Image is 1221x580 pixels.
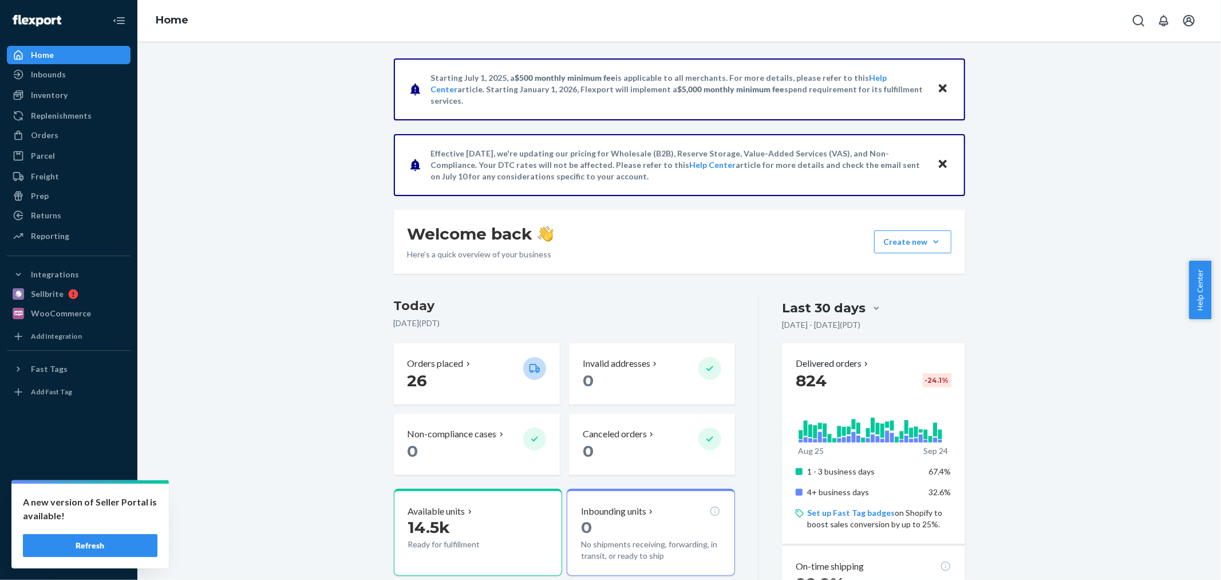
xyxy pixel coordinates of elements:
[31,331,82,341] div: Add Integration
[7,304,131,323] a: WooCommerce
[23,495,157,523] p: A new version of Seller Portal is available!
[1127,9,1150,32] button: Open Search Box
[569,343,735,405] button: Invalid addresses 0
[581,539,721,562] p: No shipments receiving, forwarding, in transit, or ready to ship
[7,509,131,527] a: Talk to Support
[923,445,948,457] p: Sep 24
[147,4,197,37] ol: breadcrumbs
[583,428,647,441] p: Canceled orders
[23,534,157,557] button: Refresh
[7,147,131,165] a: Parcel
[807,507,951,530] p: on Shopify to boost sales conversion by up to 25%.
[31,210,61,221] div: Returns
[581,518,592,537] span: 0
[567,489,735,576] button: Inbounding units0No shipments receiving, forwarding, in transit, or ready to ship
[7,548,131,566] button: Give Feedback
[31,288,64,300] div: Sellbrite
[874,230,951,253] button: Create new
[31,363,68,375] div: Fast Tags
[7,206,131,225] a: Returns
[7,285,131,303] a: Sellbrite
[31,387,72,397] div: Add Fast Tag
[7,360,131,378] button: Fast Tags
[7,46,131,64] a: Home
[31,49,54,61] div: Home
[394,489,562,576] button: Available units14.5kReady for fulfillment
[7,167,131,186] a: Freight
[7,86,131,104] a: Inventory
[408,357,464,370] p: Orders placed
[1152,9,1175,32] button: Open notifications
[538,226,554,242] img: hand-wave emoji
[929,467,951,476] span: 67.4%
[690,160,736,170] a: Help Center
[408,224,554,244] h1: Welcome back
[408,371,428,390] span: 26
[7,528,131,547] a: Help Center
[782,299,866,317] div: Last 30 days
[7,187,131,205] a: Prep
[394,297,736,315] h3: Today
[408,441,418,461] span: 0
[408,518,451,537] span: 14.5k
[394,343,560,405] button: Orders placed 26
[31,110,92,122] div: Replenishments
[807,466,920,477] p: 1 - 3 business days
[7,227,131,245] a: Reporting
[807,487,920,498] p: 4+ business days
[935,156,950,173] button: Close
[7,489,131,508] a: Settings
[31,130,58,141] div: Orders
[31,269,79,280] div: Integrations
[431,148,926,182] p: Effective [DATE], we're updating our pricing for Wholesale (B2B), Reserve Storage, Value-Added Se...
[782,319,860,331] p: [DATE] - [DATE] ( PDT )
[7,265,131,284] button: Integrations
[678,84,785,94] span: $5,000 monthly minimum fee
[796,371,827,390] span: 824
[31,171,59,182] div: Freight
[569,414,735,475] button: Canceled orders 0
[583,441,594,461] span: 0
[394,414,560,475] button: Non-compliance cases 0
[108,9,131,32] button: Close Navigation
[7,126,131,144] a: Orders
[31,150,55,162] div: Parcel
[583,371,594,390] span: 0
[31,230,69,242] div: Reporting
[7,107,131,125] a: Replenishments
[408,428,497,441] p: Non-compliance cases
[394,318,736,329] p: [DATE] ( PDT )
[1177,9,1200,32] button: Open account menu
[798,445,824,457] p: Aug 25
[581,505,646,518] p: Inbounding units
[923,373,951,387] div: -24.1 %
[431,72,926,107] p: Starting July 1, 2025, a is applicable to all merchants. For more details, please refer to this a...
[7,65,131,84] a: Inbounds
[408,249,554,260] p: Here’s a quick overview of your business
[13,15,61,26] img: Flexport logo
[1189,261,1211,319] button: Help Center
[156,14,188,26] a: Home
[31,190,49,202] div: Prep
[807,508,895,518] a: Set up Fast Tag badges
[583,357,650,370] p: Invalid addresses
[408,539,514,550] p: Ready for fulfillment
[31,89,68,101] div: Inventory
[7,383,131,401] a: Add Fast Tag
[935,81,950,97] button: Close
[7,327,131,346] a: Add Integration
[31,308,91,319] div: WooCommerce
[515,73,616,83] span: $500 monthly minimum fee
[796,357,871,370] button: Delivered orders
[929,487,951,497] span: 32.6%
[796,560,864,573] p: On-time shipping
[408,505,465,518] p: Available units
[31,69,66,80] div: Inbounds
